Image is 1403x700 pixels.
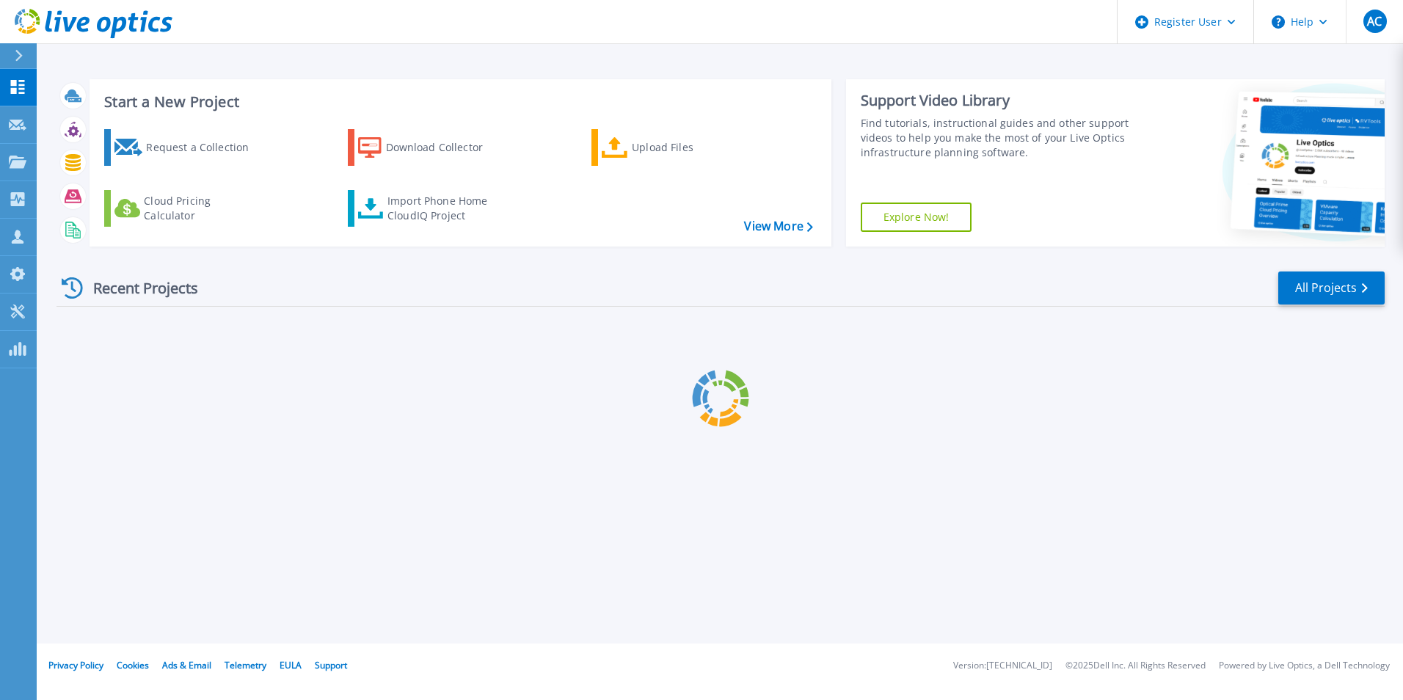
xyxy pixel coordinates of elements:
a: Telemetry [225,659,266,671]
li: Powered by Live Optics, a Dell Technology [1219,661,1390,671]
a: EULA [280,659,302,671]
div: Find tutorials, instructional guides and other support videos to help you make the most of your L... [861,116,1135,160]
a: Download Collector [348,129,511,166]
div: Recent Projects [57,270,218,306]
a: Upload Files [591,129,755,166]
a: Cloud Pricing Calculator [104,190,268,227]
div: Upload Files [632,133,749,162]
a: Ads & Email [162,659,211,671]
div: Request a Collection [146,133,263,162]
li: Version: [TECHNICAL_ID] [953,661,1052,671]
div: Cloud Pricing Calculator [144,194,261,223]
a: Explore Now! [861,203,972,232]
li: © 2025 Dell Inc. All Rights Reserved [1065,661,1206,671]
div: Import Phone Home CloudIQ Project [387,194,502,223]
a: Support [315,659,347,671]
div: Support Video Library [861,91,1135,110]
a: Request a Collection [104,129,268,166]
h3: Start a New Project [104,94,812,110]
a: Privacy Policy [48,659,103,671]
a: All Projects [1278,271,1385,305]
a: View More [744,219,812,233]
a: Cookies [117,659,149,671]
span: AC [1367,15,1382,27]
div: Download Collector [386,133,503,162]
